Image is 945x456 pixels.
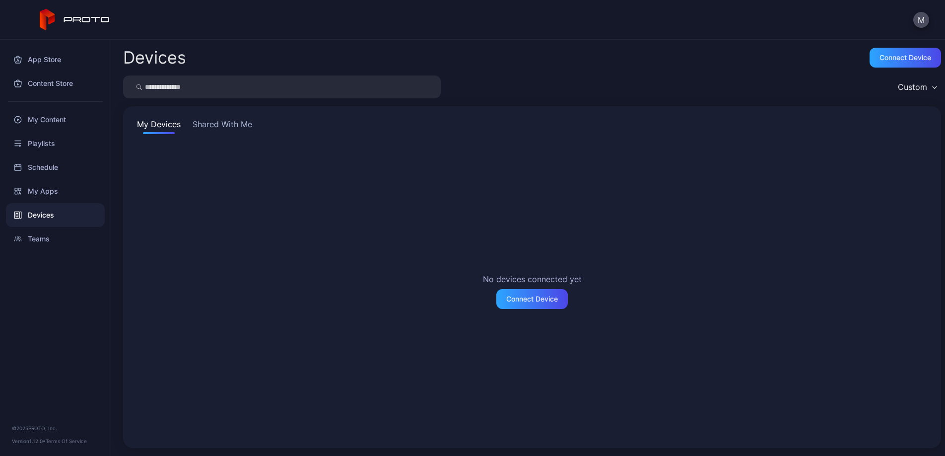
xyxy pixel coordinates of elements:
a: Playlists [6,132,105,155]
button: Custom [893,76,941,98]
a: Content Store [6,72,105,95]
a: Teams [6,227,105,251]
div: Connect device [879,54,931,62]
a: My Apps [6,179,105,203]
h2: No devices connected yet [483,273,582,285]
a: Terms Of Service [46,438,87,444]
button: M [913,12,929,28]
button: My Devices [135,118,183,134]
button: Connect Device [496,289,568,309]
div: Custom [898,82,927,92]
button: Shared With Me [191,118,254,134]
div: © 2025 PROTO, Inc. [12,424,99,432]
a: My Content [6,108,105,132]
a: App Store [6,48,105,72]
a: Devices [6,203,105,227]
div: Connect Device [506,295,558,303]
a: Schedule [6,155,105,179]
span: Version 1.12.0 • [12,438,46,444]
button: Connect device [870,48,941,68]
h2: Devices [123,49,186,67]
